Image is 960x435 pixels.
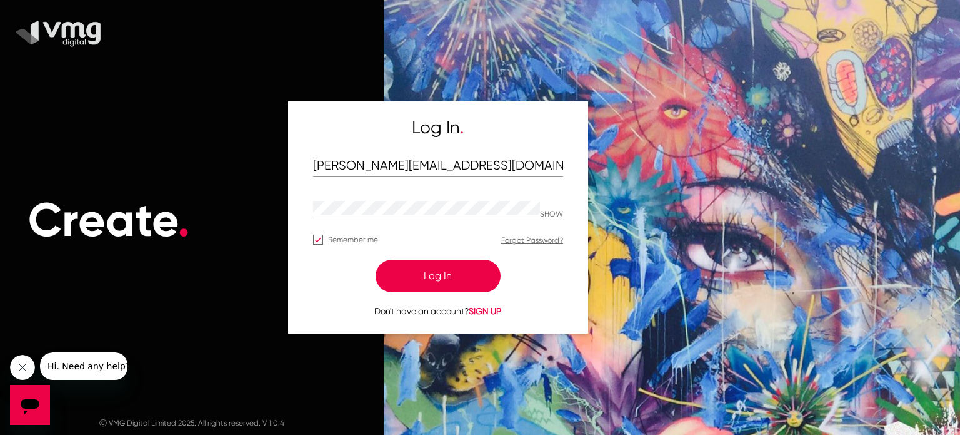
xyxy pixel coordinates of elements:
[313,305,563,318] p: Don't have an account?
[540,210,563,219] p: Hide password
[313,117,563,138] h5: Log In
[10,355,35,380] iframe: Close message
[7,9,90,19] span: Hi. Need any help?
[40,352,127,380] iframe: Message from company
[328,232,378,247] span: Remember me
[10,385,50,425] iframe: Button to launch messaging window
[177,192,190,248] span: .
[376,260,501,292] button: Log In
[313,159,563,173] input: Email Address
[469,306,501,316] span: SIGN UP
[460,117,464,138] span: .
[501,236,563,245] a: Forgot Password?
